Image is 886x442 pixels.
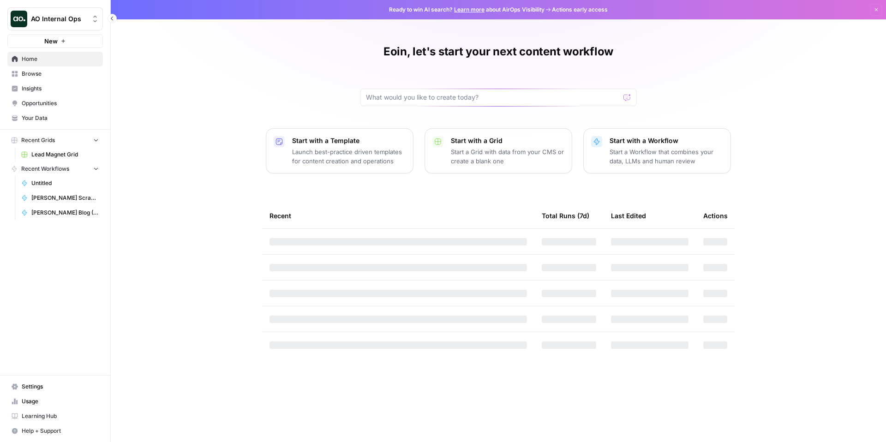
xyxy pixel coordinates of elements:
p: Start with a Grid [451,136,564,145]
p: Launch best-practice driven templates for content creation and operations [292,147,406,166]
a: Insights [7,81,103,96]
a: Home [7,52,103,66]
span: Help + Support [22,427,99,435]
span: AO Internal Ops [31,14,87,24]
button: New [7,34,103,48]
a: Your Data [7,111,103,125]
span: Usage [22,397,99,406]
p: Start a Workflow that combines your data, LLMs and human review [610,147,723,166]
a: Lead Magnet Grid [17,147,103,162]
p: Start a Grid with data from your CMS or create a blank one [451,147,564,166]
a: Learn more [454,6,485,13]
span: [PERSON_NAME] Scrape (Aircraft) [31,194,99,202]
div: Recent [269,203,527,228]
span: Learning Hub [22,412,99,420]
span: Actions early access [552,6,608,14]
a: [PERSON_NAME] Scrape (Aircraft) [17,191,103,205]
span: Untitled [31,179,99,187]
span: Opportunities [22,99,99,108]
span: Browse [22,70,99,78]
button: Workspace: AO Internal Ops [7,7,103,30]
button: Start with a TemplateLaunch best-practice driven templates for content creation and operations [266,128,413,173]
span: Recent Workflows [21,165,69,173]
button: Recent Workflows [7,162,103,176]
span: Home [22,55,99,63]
input: What would you like to create today? [366,93,620,102]
a: Untitled [17,176,103,191]
button: Start with a WorkflowStart a Workflow that combines your data, LLMs and human review [583,128,731,173]
a: Browse [7,66,103,81]
span: Your Data [22,114,99,122]
div: Last Edited [611,203,646,228]
span: New [44,36,58,46]
span: Settings [22,382,99,391]
span: Recent Grids [21,136,55,144]
div: Actions [703,203,728,228]
div: Total Runs (7d) [542,203,589,228]
a: Usage [7,394,103,409]
button: Recent Grids [7,133,103,147]
button: Help + Support [7,424,103,438]
button: Start with a GridStart a Grid with data from your CMS or create a blank one [425,128,572,173]
span: Lead Magnet Grid [31,150,99,159]
p: Start with a Template [292,136,406,145]
a: Opportunities [7,96,103,111]
p: Start with a Workflow [610,136,723,145]
span: [PERSON_NAME] Blog (Aircraft) [31,209,99,217]
a: [PERSON_NAME] Blog (Aircraft) [17,205,103,220]
span: Ready to win AI search? about AirOps Visibility [389,6,545,14]
img: AO Internal Ops Logo [11,11,27,27]
a: Settings [7,379,103,394]
span: Insights [22,84,99,93]
h1: Eoin, let's start your next content workflow [383,44,613,59]
a: Learning Hub [7,409,103,424]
